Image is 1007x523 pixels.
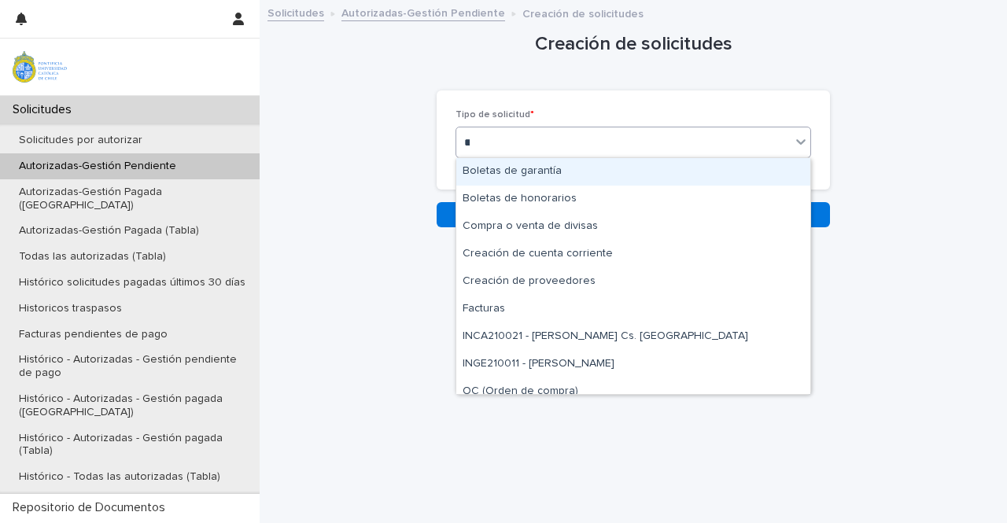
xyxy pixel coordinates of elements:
p: Repositorio de Documentos [6,500,178,515]
div: Facturas [456,296,810,323]
div: Compra o venta de divisas [456,213,810,241]
p: Histórico - Todas las autorizadas (Tabla) [6,470,233,484]
div: Boletas de garantía [456,158,810,186]
a: Autorizadas-Gestión Pendiente [341,3,505,21]
div: Creación de proveedores [456,268,810,296]
p: Facturas pendientes de pago [6,328,180,341]
p: Creación de solicitudes [522,4,644,21]
span: Tipo de solicitud [456,110,534,120]
p: Solicitudes por autorizar [6,134,155,147]
p: Autorizadas-Gestión Pagada ([GEOGRAPHIC_DATA]) [6,186,260,212]
button: Save [437,202,830,227]
div: OC (Orden de compra) [456,378,810,406]
p: Solicitudes [6,102,84,117]
div: Creación de cuenta corriente [456,241,810,268]
div: INGE210011 - INES Género [456,351,810,378]
p: Histórico - Autorizadas - Gestión pagada (Tabla) [6,432,260,459]
h1: Creación de solicitudes [437,33,830,56]
a: Solicitudes [267,3,324,21]
div: INCA210021 - INES Cs. Abierta [456,323,810,351]
div: Boletas de honorarios [456,186,810,213]
p: Autorizadas-Gestión Pendiente [6,160,189,173]
p: Todas las autorizadas (Tabla) [6,250,179,263]
img: iqsleoUpQLaG7yz5l0jK [13,51,67,83]
p: Histórico - Autorizadas - Gestión pagada ([GEOGRAPHIC_DATA]) [6,392,260,419]
p: Autorizadas-Gestión Pagada (Tabla) [6,224,212,238]
p: Historicos traspasos [6,302,135,315]
p: Histórico solicitudes pagadas últimos 30 días [6,276,258,289]
p: Histórico - Autorizadas - Gestión pendiente de pago [6,353,260,380]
